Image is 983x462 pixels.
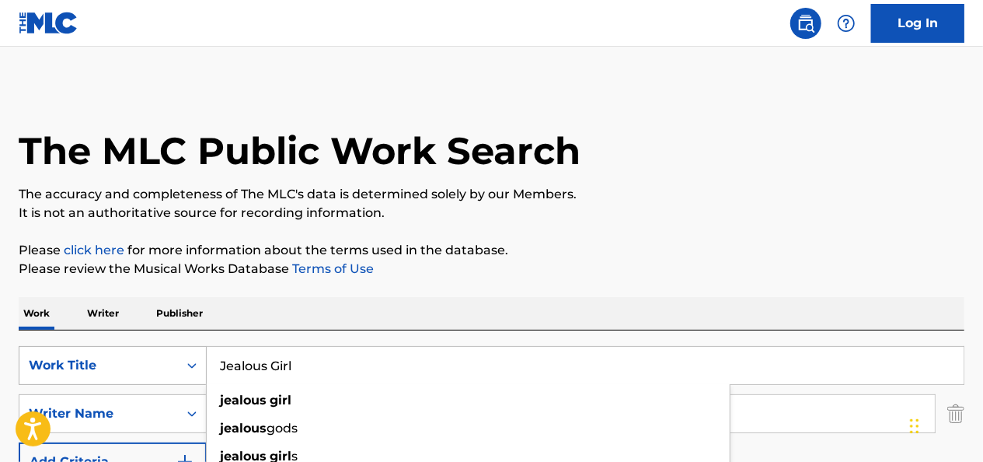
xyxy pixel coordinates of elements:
[19,297,54,330] p: Work
[270,393,291,408] strong: girl
[220,421,267,436] strong: jealous
[19,241,964,260] p: Please for more information about the terms used in the database.
[910,403,919,450] div: Drag
[905,387,983,462] iframe: Chat Widget
[831,8,862,39] div: Help
[267,421,298,436] span: gods
[871,4,964,43] a: Log In
[790,8,821,39] a: Public Search
[19,260,964,278] p: Please review the Musical Works Database
[19,128,580,174] h1: The MLC Public Work Search
[837,14,856,33] img: help
[82,297,124,330] p: Writer
[29,356,169,375] div: Work Title
[152,297,207,330] p: Publisher
[797,14,815,33] img: search
[64,243,124,257] a: click here
[29,404,169,423] div: Writer Name
[19,12,78,34] img: MLC Logo
[19,185,964,204] p: The accuracy and completeness of The MLC's data is determined solely by our Members.
[289,261,374,276] a: Terms of Use
[19,204,964,222] p: It is not an authoritative source for recording information.
[220,393,267,408] strong: jealous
